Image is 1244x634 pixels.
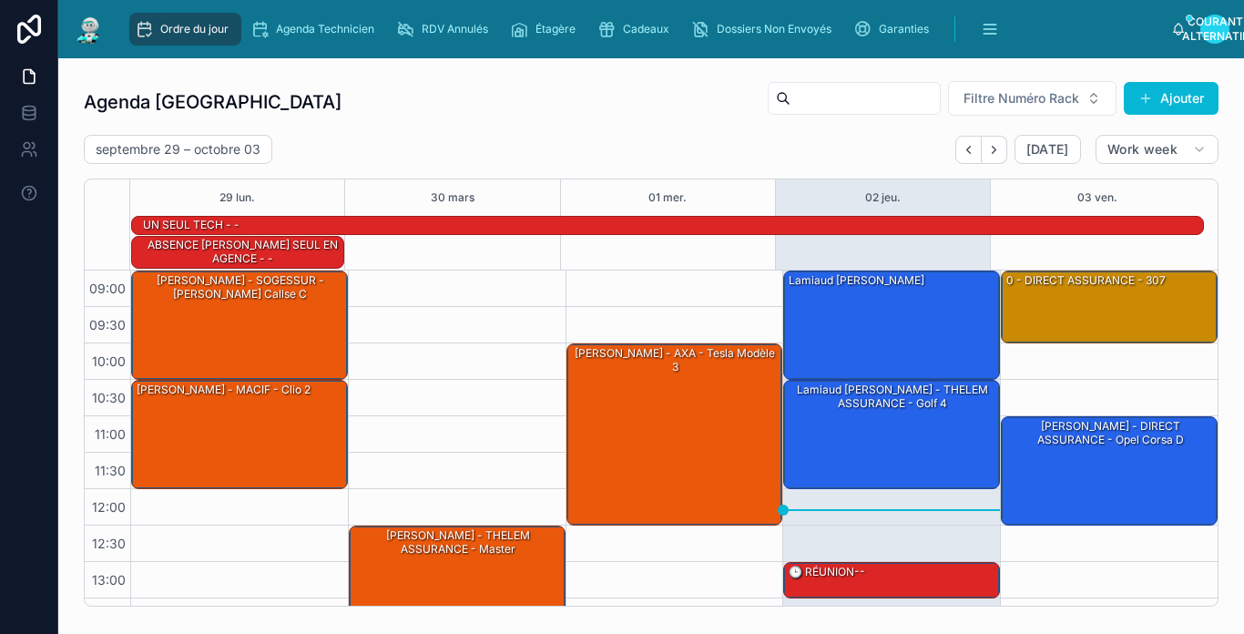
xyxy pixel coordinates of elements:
[1004,272,1168,289] div: 0 - DIRECT ASSURANCE - 307
[948,81,1117,116] button: Bouton de sélection
[1026,141,1069,158] span: [DATE]
[96,140,260,158] h2: septembre 29 – octobre 03
[132,271,347,379] div: [PERSON_NAME] - SOGESSUR - [PERSON_NAME] callse c
[141,237,343,267] div: ABSENCE [PERSON_NAME] SEUL EN AGENCE - -
[87,499,130,515] span: 12:00
[1004,418,1216,448] div: [PERSON_NAME] - DIRECT ASSURANCE - Opel corsa d
[73,15,106,44] img: Logo de l’application
[160,22,229,36] span: Ordre du jour
[132,381,347,488] div: [PERSON_NAME] - MACIF - clio 2
[87,390,130,405] span: 10:30
[422,22,488,36] span: RDV Annulés
[686,13,844,46] a: Dossiers Non Envoyés
[982,136,1007,164] button: Next
[964,89,1079,107] span: Filtre Numéro Rack
[120,9,1171,49] div: contenu défilant
[135,382,312,398] div: [PERSON_NAME] - MACIF - clio 2
[784,271,999,379] div: Lamiaud [PERSON_NAME]
[1107,141,1178,158] span: Work week
[87,353,130,369] span: 10:00
[1015,135,1081,164] button: [DATE]
[648,179,687,216] button: 01 mer.
[87,572,130,588] span: 13:00
[85,317,130,332] span: 09:30
[717,22,831,36] span: Dossiers Non Envoyés
[1096,135,1219,164] button: Work week
[141,217,241,233] div: UN SEUL TECH - -
[85,281,130,296] span: 09:00
[848,13,942,46] a: Garanties
[141,216,241,234] div: UN SEUL TECH - -
[1160,89,1204,107] font: Ajouter
[350,527,565,634] div: [PERSON_NAME] - THELEM ASSURANCE - master
[1002,417,1217,525] div: [PERSON_NAME] - DIRECT ASSURANCE - Opel corsa d
[592,13,682,46] a: Cadeaux
[129,13,241,46] a: Ordre du jour
[141,236,343,268] div: ABSENCE DANY,MICHEL SEUL EN AGENCE - -
[431,179,474,216] button: 30 mars
[1002,271,1217,343] div: 0 - DIRECT ASSURANCE - 307
[535,22,576,36] span: Étagère
[787,382,998,412] div: Lamiaud [PERSON_NAME] - THELEM ASSURANCE - golf 4
[865,179,901,216] button: 02 jeu.
[276,22,374,36] span: Agenda Technicien
[1124,82,1219,115] button: Ajouter
[1077,179,1117,216] button: 03 ven.
[87,536,130,551] span: 12:30
[219,179,255,216] button: 29 lun.
[135,272,346,302] div: [PERSON_NAME] - SOGESSUR - [PERSON_NAME] callse c
[787,272,926,289] div: Lamiaud [PERSON_NAME]
[90,463,130,478] span: 11:30
[90,426,130,442] span: 11:00
[955,136,982,164] button: Back
[784,563,999,598] div: 🕒 RÉUNION--
[623,22,669,36] span: Cadeaux
[567,344,782,525] div: [PERSON_NAME] - AXA - Tesla modèle 3
[352,527,564,557] div: [PERSON_NAME] - THELEM ASSURANCE - master
[391,13,501,46] a: RDV Annulés
[84,89,342,115] h1: Agenda [GEOGRAPHIC_DATA]
[879,22,929,36] span: Garanties
[505,13,588,46] a: Étagère
[245,13,387,46] a: Agenda Technicien
[787,564,867,580] div: 🕒 RÉUNION--
[570,345,781,375] div: [PERSON_NAME] - AXA - Tesla modèle 3
[784,381,999,488] div: Lamiaud [PERSON_NAME] - THELEM ASSURANCE - golf 4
